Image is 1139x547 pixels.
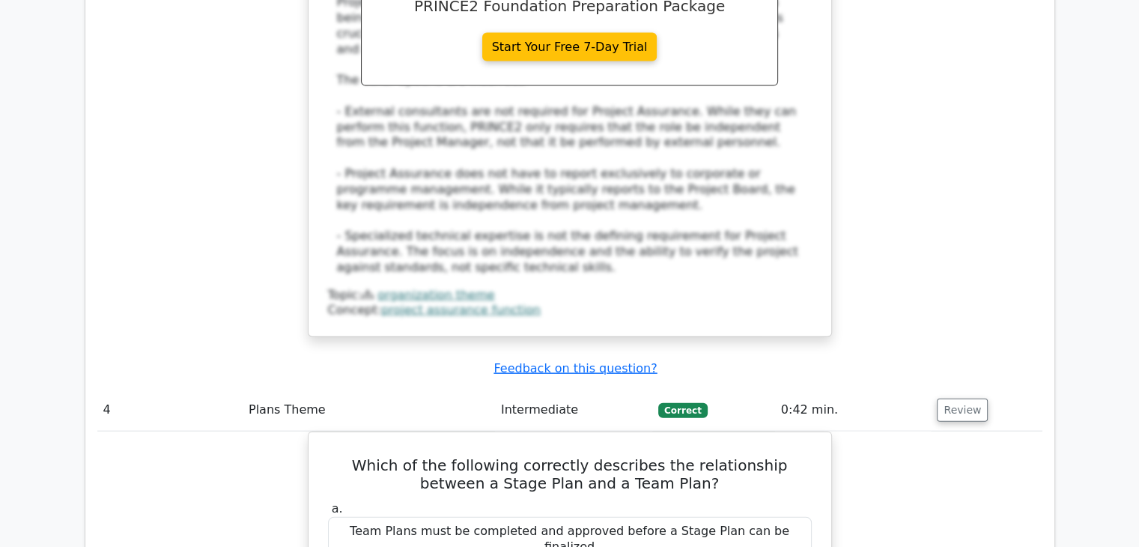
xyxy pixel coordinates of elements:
td: Intermediate [495,389,652,432]
a: project assurance function [381,303,541,317]
button: Review [937,399,988,422]
span: Correct [658,403,707,418]
a: organization theme [377,288,494,302]
a: Start Your Free 7-Day Trial [482,33,657,61]
td: Plans Theme [243,389,495,432]
div: Concept: [328,303,812,318]
td: 4 [97,389,243,432]
div: Topic: [328,288,812,303]
a: Feedback on this question? [493,361,657,375]
h5: Which of the following correctly describes the relationship between a Stage Plan and a Team Plan? [326,456,813,492]
td: 0:42 min. [775,389,932,432]
span: a. [332,501,343,516]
